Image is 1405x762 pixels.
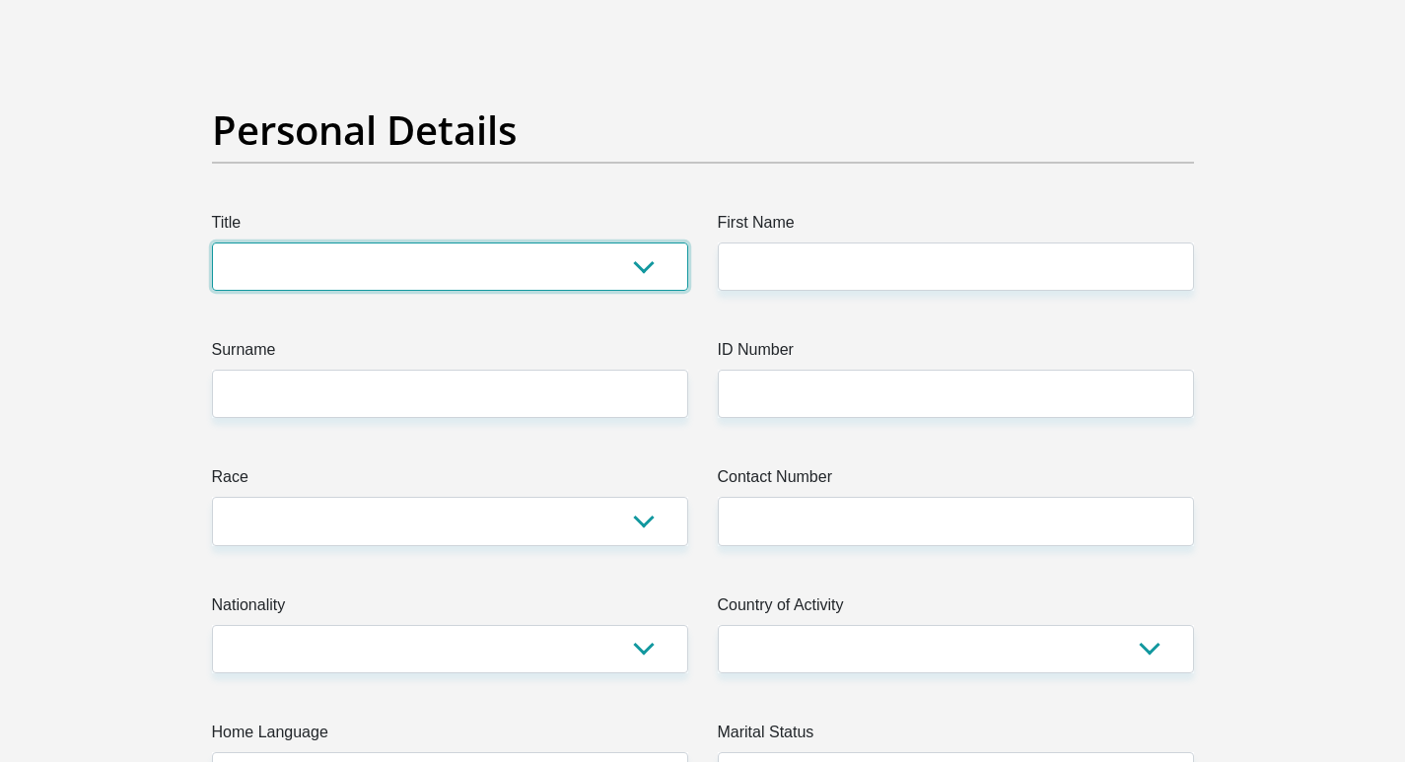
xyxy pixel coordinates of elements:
h2: Personal Details [212,106,1194,154]
label: Nationality [212,593,688,625]
label: Surname [212,338,688,370]
label: Marital Status [718,721,1194,752]
label: Race [212,465,688,497]
input: ID Number [718,370,1194,418]
label: Title [212,211,688,242]
label: Country of Activity [718,593,1194,625]
input: First Name [718,242,1194,291]
label: Home Language [212,721,688,752]
input: Surname [212,370,688,418]
label: Contact Number [718,465,1194,497]
label: ID Number [718,338,1194,370]
input: Contact Number [718,497,1194,545]
label: First Name [718,211,1194,242]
